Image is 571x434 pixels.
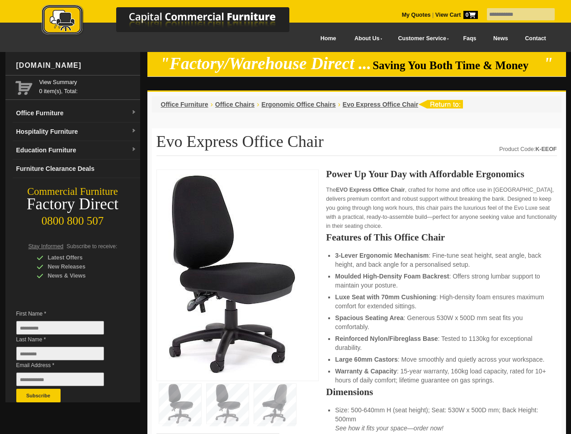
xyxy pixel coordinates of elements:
span: Last Name * [16,335,118,344]
span: Stay Informed [28,243,64,250]
a: About Us [344,28,388,49]
div: Latest Offers [37,253,123,262]
span: First Name * [16,309,118,318]
input: First Name * [16,321,104,335]
a: View Cart0 [434,12,477,18]
a: News [485,28,516,49]
li: : Fine-tune seat height, seat angle, back height, and back angle for a personalised setup. [335,251,547,269]
em: See how it fits your space—order now! [335,425,444,432]
strong: Luxe Seat with 70mm Cushioning [335,293,436,301]
p: The , crafted for home and office use in [GEOGRAPHIC_DATA], delivers premium comfort and robust s... [326,185,557,231]
strong: K-EEOF [535,146,557,152]
li: : Move smoothly and quietly across your workspace. [335,355,547,364]
a: Office Furniture [161,101,208,108]
strong: View Cart [435,12,478,18]
div: Factory Direct [5,198,140,211]
a: Education Furnituredropdown [13,141,140,160]
img: Comfortable Evo Express Office Chair with 70mm high-density foam seat and large 60mm castors. [161,175,297,373]
strong: Moulded High-Density Foam Backrest [335,273,449,280]
em: " [543,54,553,73]
input: Email Address * [16,373,104,386]
div: New Releases [37,262,123,271]
span: 0 item(s), Total: [39,78,137,94]
li: : Tested to 1130kg for exceptional durability. [335,334,547,352]
span: Saving You Both Time & Money [373,59,542,71]
a: Office Furnituredropdown [13,104,140,123]
strong: Spacious Seating Area [335,314,403,321]
a: Hospitality Furnituredropdown [13,123,140,141]
h2: Features of This Office Chair [326,233,557,242]
li: › [257,100,259,109]
strong: Warranty & Capacity [335,368,396,375]
a: Office Chairs [215,101,255,108]
a: Contact [516,28,554,49]
li: : Generous 530W x 500D mm seat fits you comfortably. [335,313,547,331]
strong: 3-Lever Ergonomic Mechanism [335,252,429,259]
div: Commercial Furniture [5,185,140,198]
a: Customer Service [388,28,454,49]
h1: Evo Express Office Chair [156,133,557,156]
a: Furniture Clearance Deals [13,160,140,178]
span: Subscribe to receive: [66,243,117,250]
li: › [338,100,340,109]
span: Email Address * [16,361,118,370]
em: "Factory/Warehouse Direct ... [160,54,371,73]
img: return to [418,100,463,108]
li: Size: 500-640mm H (seat height); Seat: 530W x 500D mm; Back Height: 500mm [335,406,547,433]
div: [DOMAIN_NAME] [13,52,140,79]
h2: Power Up Your Day with Affordable Ergonomics [326,170,557,179]
li: › [211,100,213,109]
img: dropdown [131,147,137,152]
strong: Large 60mm Castors [335,356,398,363]
strong: EVO Express Office Chair [336,187,405,193]
strong: Reinforced Nylon/Fibreglass Base [335,335,438,342]
li: : High-density foam ensures maximum comfort for extended sittings. [335,292,547,311]
a: Faqs [455,28,485,49]
a: Evo Express Office Chair [343,101,418,108]
a: View Summary [39,78,137,87]
a: Ergonomic Office Chairs [261,101,335,108]
img: dropdown [131,128,137,134]
li: : Offers strong lumbar support to maintain your posture. [335,272,547,290]
div: Product Code: [499,145,557,154]
img: dropdown [131,110,137,115]
button: Subscribe [16,389,61,402]
div: News & Views [37,271,123,280]
li: : 15-year warranty, 160kg load capacity, rated for 10+ hours of daily comfort; lifetime guarantee... [335,367,547,385]
span: 0 [463,11,478,19]
a: My Quotes [402,12,431,18]
img: Capital Commercial Furniture Logo [17,5,333,38]
input: Last Name * [16,347,104,360]
div: 0800 800 507 [5,210,140,227]
a: Capital Commercial Furniture Logo [17,5,333,40]
h2: Dimensions [326,387,557,396]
